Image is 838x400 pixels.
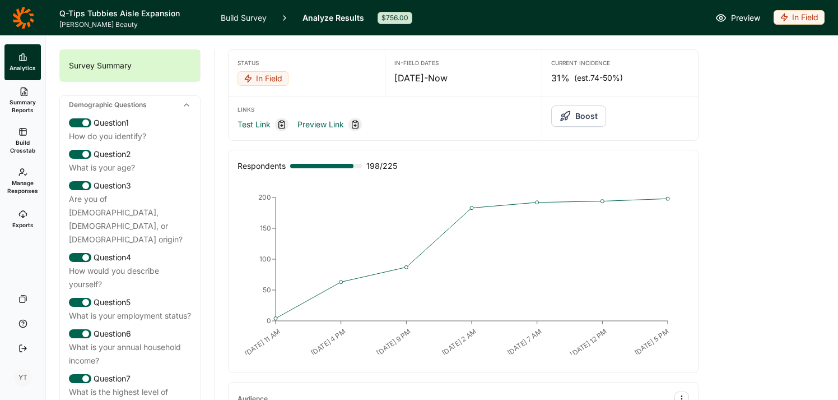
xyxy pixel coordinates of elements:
div: Demographic Questions [60,96,200,114]
tspan: 50 [263,286,271,294]
a: Summary Reports [4,80,41,121]
div: Copy link [348,118,362,131]
span: Summary Reports [9,98,36,114]
a: Manage Responses [4,161,41,201]
span: Build Crosstab [9,139,36,154]
span: Exports [12,221,34,229]
span: 31% [551,71,570,85]
h1: Q-Tips Tubbies Aisle Expansion [59,7,207,20]
div: Links [238,105,533,113]
text: [DATE] 4 PM [309,327,347,357]
div: Respondents [238,159,286,173]
a: Exports [4,201,41,237]
text: [DATE] 2 AM [440,327,478,357]
div: In Field [238,71,288,86]
tspan: 200 [258,193,271,201]
div: Status [238,59,376,67]
a: Analytics [4,44,41,80]
div: Current Incidence [551,59,689,67]
div: How do you identify? [69,130,191,143]
a: Preview [715,11,760,25]
div: Question 7 [69,372,191,385]
div: Question 5 [69,296,191,309]
tspan: 0 [267,316,271,325]
div: Question 4 [69,251,191,264]
div: $756.00 [378,12,412,24]
text: [DATE] 9 PM [375,327,412,357]
span: (est. 74-50% ) [574,72,623,84]
button: Boost [551,105,606,127]
span: 198 / 225 [366,159,397,173]
text: [DATE] 7 AM [506,327,543,357]
div: How would you describe yourself? [69,264,191,291]
span: [PERSON_NAME] Beauty [59,20,207,29]
a: Test Link [238,118,271,131]
div: In-Field Dates [394,59,532,67]
div: Question 1 [69,116,191,130]
div: [DATE] - Now [394,71,532,85]
a: Build Crosstab [4,121,41,161]
div: Question 3 [69,179,191,192]
div: Question 6 [69,327,191,341]
span: Preview [731,11,760,25]
div: What is your age? [69,161,191,174]
text: [DATE] 5 PM [633,327,671,357]
div: YT [14,369,32,387]
div: In Field [774,10,825,25]
text: [DATE] 11 AM [243,327,282,358]
a: Preview Link [297,118,344,131]
span: Manage Responses [7,179,38,195]
tspan: 150 [260,224,271,232]
div: What is your annual household income? [69,341,191,367]
div: Copy link [275,118,288,131]
div: What is your employment status? [69,309,191,323]
div: Question 2 [69,148,191,161]
tspan: 100 [259,255,271,263]
div: Survey Summary [60,50,200,81]
text: [DATE] 12 PM [569,327,608,358]
button: In Field [238,71,288,87]
span: Analytics [10,64,36,72]
button: In Field [774,10,825,26]
div: Are you of [DEMOGRAPHIC_DATA], [DEMOGRAPHIC_DATA], or [DEMOGRAPHIC_DATA] origin? [69,192,191,246]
